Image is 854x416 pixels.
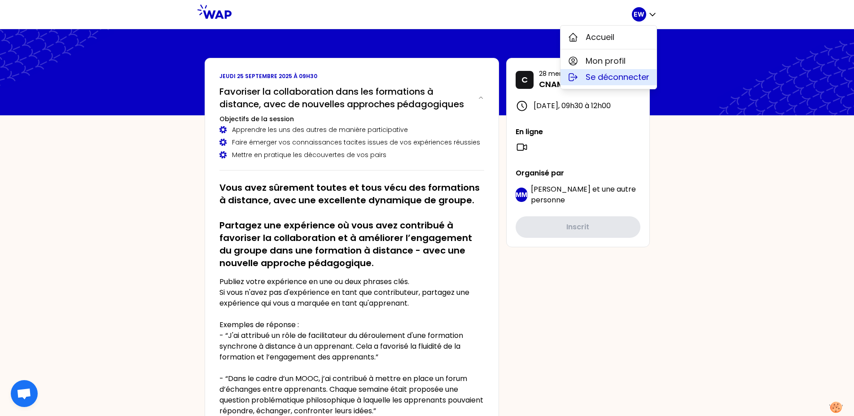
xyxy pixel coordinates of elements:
[219,73,484,80] p: jeudi 25 septembre 2025 à 09h30
[539,69,622,78] p: 28 membres
[586,71,649,83] span: Se déconnecter
[632,7,657,22] button: EW
[531,184,636,205] span: une autre personne
[531,184,591,194] span: [PERSON_NAME]
[516,190,527,199] p: MM
[560,25,657,89] div: EW
[219,150,484,159] div: Mettre en pratique les découvertes de vos pairs
[11,380,38,407] div: Ouvrir le chat
[539,78,622,91] p: CNAM
[516,100,640,112] div: [DATE] , 09h30 à 12h00
[586,55,626,67] span: Mon profil
[219,181,484,269] h2: Vous avez sûrement toutes et tous vécu des formations à distance, avec une excellente dynamique d...
[516,168,640,179] p: Organisé par
[219,138,484,147] div: Faire émerger vos connaissances tacites issues de vos expériences réussies
[521,74,528,86] p: C
[219,125,484,134] div: Apprendre les uns des autres de manière participative
[219,85,484,110] button: Favoriser la collaboration dans les formations à distance, avec de nouvelles approches pédagogiques
[531,184,640,206] p: et
[219,114,484,123] h3: Objectifs de la session
[634,10,644,19] p: EW
[516,127,640,137] p: En ligne
[219,85,471,110] h2: Favoriser la collaboration dans les formations à distance, avec de nouvelles approches pédagogiques
[516,216,640,238] button: Inscrit
[586,31,614,44] span: Accueil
